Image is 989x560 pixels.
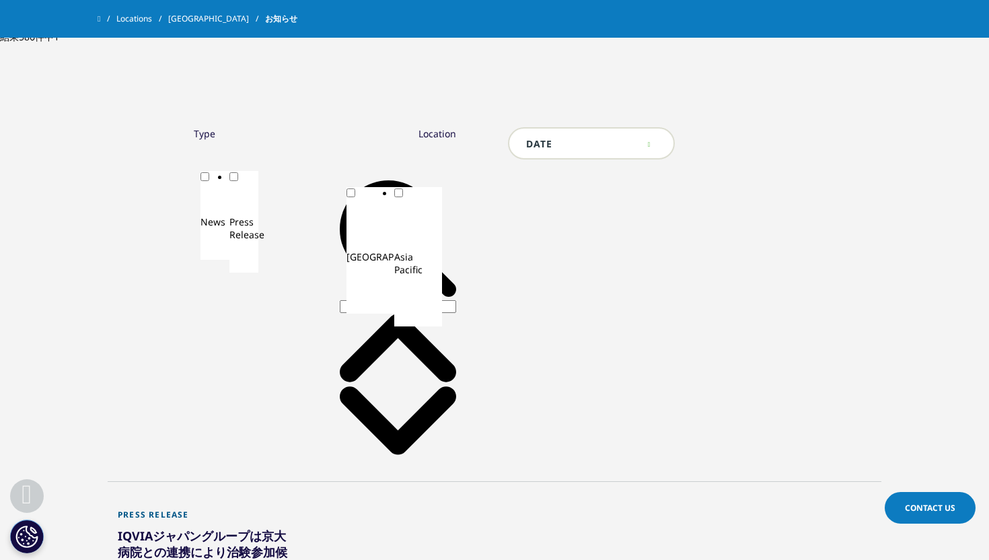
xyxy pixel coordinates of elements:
[885,492,976,524] a: Contact Us
[346,200,394,250] div: Inclusion filter on Japan; 117 results
[346,263,394,311] svg: Toggle
[508,127,675,160] input: DATE
[394,276,442,326] div: Exclusion filter on Asia Pacific; 19 results
[346,250,440,263] span: Japan
[200,228,229,260] div: Exclusion filter on News; 4 results
[394,200,442,250] div: Inclusion filter on Asia Pacific; 19 results
[340,313,456,383] svg: Arrow Up
[905,502,955,514] span: Contact Us
[346,188,355,197] input: Inclusion filter on Japan; 117 results
[340,386,456,456] svg: Arrow Down
[340,313,456,386] div: Show fewer results for Location facet
[346,187,394,314] li: Inclusion filter on Japan; 117 results
[229,184,258,213] svg: Toggle
[200,171,229,260] li: Inclusion filter on News; 4 results
[118,510,291,528] div: Press Release
[346,263,394,314] div: Exclusion filter on Japan; 117 results
[229,171,258,273] li: Inclusion filter on Press Release; 172 results
[200,215,225,228] span: News
[229,241,258,273] div: Exclusion filter on Press Release; 172 results
[394,200,442,248] svg: Toggle
[394,276,442,324] svg: Toggle
[229,215,264,241] span: Press Release
[418,127,456,140] div: Location facet.
[229,241,258,270] svg: Toggle
[340,386,456,458] div: Show more results for Location facet
[394,250,423,276] span: Asia Pacific
[229,184,258,215] div: Inclusion filter on Press Release; 172 results
[346,200,394,248] svg: Toggle
[194,127,215,140] div: Type facet.
[200,172,209,181] input: Inclusion filter on News; 4 results
[200,184,229,213] svg: Toggle
[116,7,168,31] a: Locations
[265,7,297,31] span: お知らせ
[200,184,229,215] div: Inclusion filter on News; 4 results
[10,520,44,553] button: Cookies Settings
[394,187,442,326] li: Inclusion filter on Asia Pacific; 19 results
[200,228,229,257] svg: Toggle
[229,172,238,181] input: Inclusion filter on Press Release; 172 results
[394,188,403,197] input: Inclusion filter on Asia Pacific; 19 results
[168,7,265,31] a: [GEOGRAPHIC_DATA]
